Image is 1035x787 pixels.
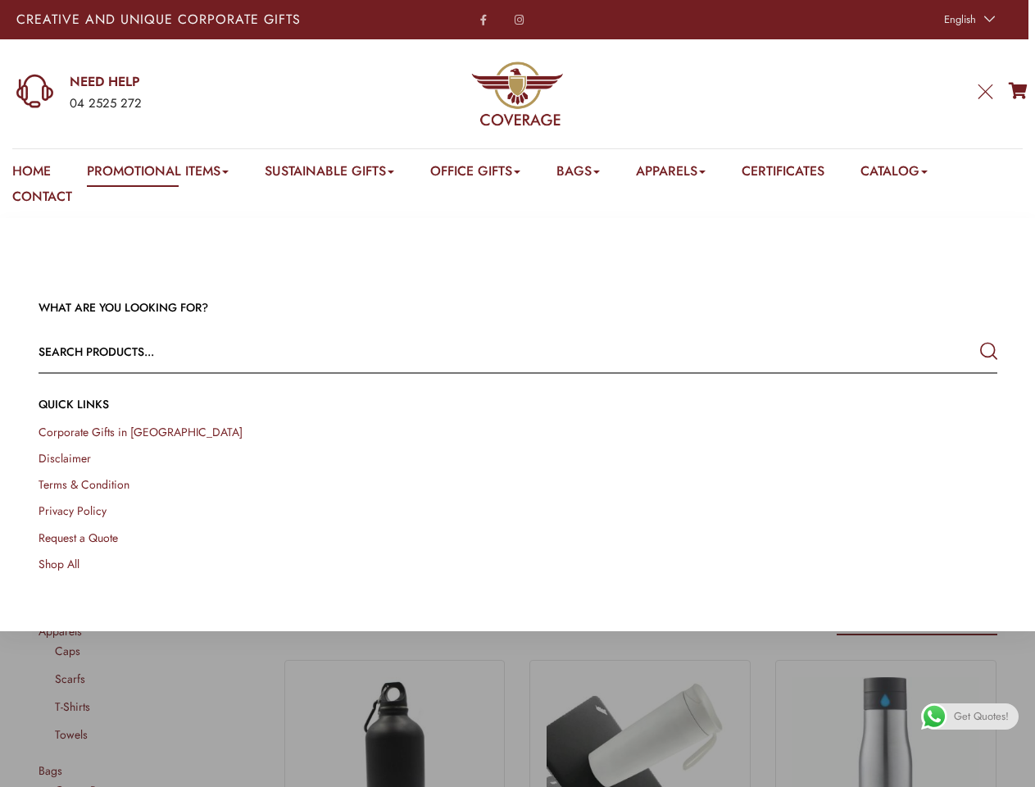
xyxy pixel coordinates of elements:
a: Terms & Condition [39,476,129,493]
a: Office Gifts [430,161,520,187]
a: Promotional Items [87,161,229,187]
a: Bags [556,161,600,187]
a: Home [12,161,51,187]
a: NEED HELP [70,73,337,91]
h4: QUICK LINKs [39,396,997,412]
a: Disclaimer [39,450,91,466]
a: Catalog [860,161,928,187]
a: Apparels [636,161,706,187]
a: Contact [12,187,72,212]
a: Sustainable Gifts [265,161,394,187]
h3: WHAT ARE YOU LOOKING FOR? [39,300,997,316]
span: Get Quotes! [954,703,1009,730]
a: Request a Quote [39,529,118,545]
a: Corporate Gifts in [GEOGRAPHIC_DATA] [39,424,243,440]
a: Privacy Policy [39,503,107,519]
input: Search products... [39,332,806,371]
a: English [936,8,999,31]
a: Certificates [742,161,824,187]
p: Creative and Unique Corporate Gifts [16,13,406,26]
span: English [944,11,976,27]
a: Shop All [39,555,79,571]
div: 04 2525 272 [70,93,337,115]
